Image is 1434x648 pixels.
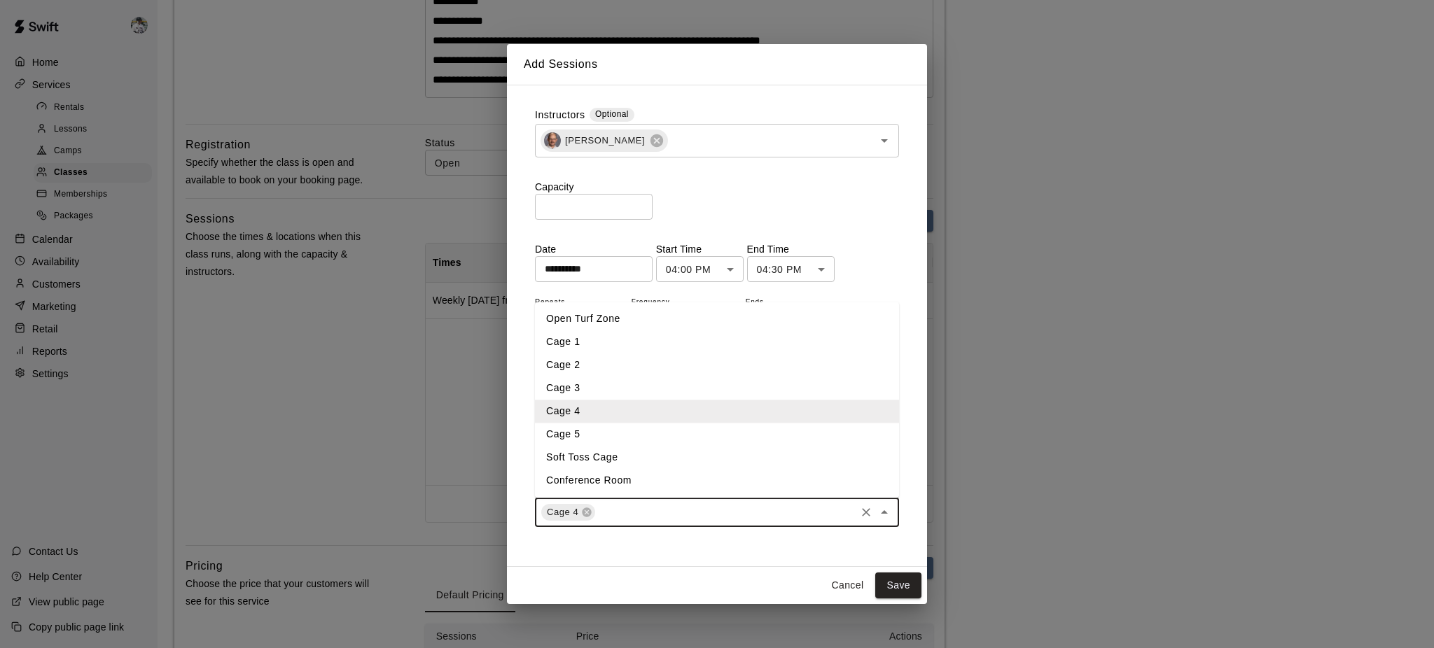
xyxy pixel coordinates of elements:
button: Save [875,572,921,598]
button: Cancel [825,572,870,598]
span: Optional [595,109,629,119]
label: Instructors [535,108,585,124]
p: Capacity [535,180,899,194]
h2: Add Sessions [507,44,927,85]
div: 04:30 PM [747,256,835,282]
span: [PERSON_NAME] [557,134,653,148]
div: Cage 4 [541,504,595,521]
li: Open Turf Zone [535,308,899,331]
input: Choose date, selected date is Nov 6, 2025 [535,256,643,282]
img: Don Eddy [544,132,561,149]
button: Close [875,502,894,522]
span: Ends [746,293,792,312]
span: Repeats [535,293,620,312]
li: Cage 2 [535,354,899,377]
p: Start Time [656,242,744,256]
span: Cage 4 [541,505,584,519]
div: 04:00 PM [656,256,744,282]
li: Cage 3 [535,377,899,400]
p: Date [535,242,653,256]
li: Cage 5 [535,423,899,446]
p: End Time [747,242,835,256]
li: Cage 4 [535,400,899,423]
button: Clear [856,502,876,522]
li: Cage 1 [535,331,899,354]
div: Don Eddy[PERSON_NAME] [541,129,668,152]
li: Conference Room [535,470,899,493]
button: Open [875,131,894,150]
li: Soft Toss Cage [535,446,899,470]
span: Frequency [632,293,735,312]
